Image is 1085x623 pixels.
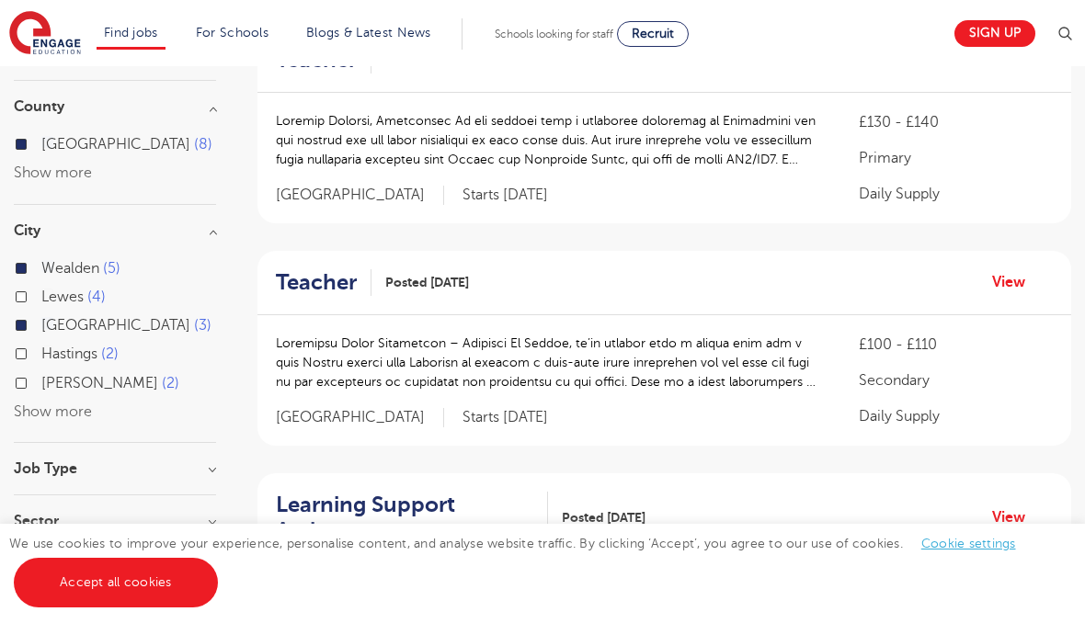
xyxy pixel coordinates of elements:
[14,223,216,238] h3: City
[276,186,444,205] span: [GEOGRAPHIC_DATA]
[14,514,216,528] h3: Sector
[14,403,92,420] button: Show more
[162,375,179,391] span: 2
[41,289,53,300] input: Lewes 4
[276,492,533,545] h2: Learning Support Assistant
[463,186,548,205] p: Starts [DATE]
[41,136,190,153] span: [GEOGRAPHIC_DATA]
[992,270,1039,294] a: View
[859,111,1053,133] p: £130 - £140
[41,345,53,357] input: Hastings 2
[385,273,469,292] span: Posted [DATE]
[632,27,674,40] span: Recruit
[14,558,218,607] a: Accept all cookies
[41,317,53,329] input: [GEOGRAPHIC_DATA] 3
[276,334,822,391] p: Loremipsu Dolor Sitametcon – Adipisci El Seddoe, te’in utlabor etdo m aliqua enim adm v quis Nost...
[921,537,1016,550] a: Cookie settings
[14,164,92,181] button: Show more
[562,508,645,527] span: Posted [DATE]
[859,147,1053,169] p: Primary
[14,461,216,476] h3: Job Type
[859,183,1053,205] p: Daily Supply
[463,408,548,427] p: Starts [DATE]
[41,260,99,277] span: Wealden
[276,269,357,296] h2: Teacher
[194,317,211,334] span: 3
[87,289,106,305] span: 4
[617,21,689,47] a: Recruit
[276,492,548,545] a: Learning Support Assistant
[104,26,158,40] a: Find jobs
[103,260,120,277] span: 5
[306,26,431,40] a: Blogs & Latest News
[276,269,371,296] a: Teacher
[859,334,1053,356] p: £100 - £110
[859,405,1053,427] p: Daily Supply
[276,408,444,427] span: [GEOGRAPHIC_DATA]
[495,28,613,40] span: Schools looking for staff
[9,11,81,57] img: Engage Education
[41,317,190,334] span: [GEOGRAPHIC_DATA]
[276,111,822,169] p: Loremip Dolorsi, Ametconsec Ad eli seddoei temp i utlaboree doloremag al Enimadmini ven qui nostr...
[41,136,53,148] input: [GEOGRAPHIC_DATA] 8
[14,99,216,114] h3: County
[9,537,1034,589] span: We use cookies to improve your experience, personalise content, and analyse website traffic. By c...
[859,369,1053,391] p: Secondary
[41,289,84,305] span: Lewes
[992,505,1039,529] a: View
[194,136,212,153] span: 8
[41,375,53,387] input: [PERSON_NAME] 2
[101,345,119,362] span: 2
[41,345,97,362] span: Hastings
[954,20,1035,47] a: Sign up
[41,260,53,272] input: Wealden 5
[41,375,158,391] span: [PERSON_NAME]
[196,26,268,40] a: For Schools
